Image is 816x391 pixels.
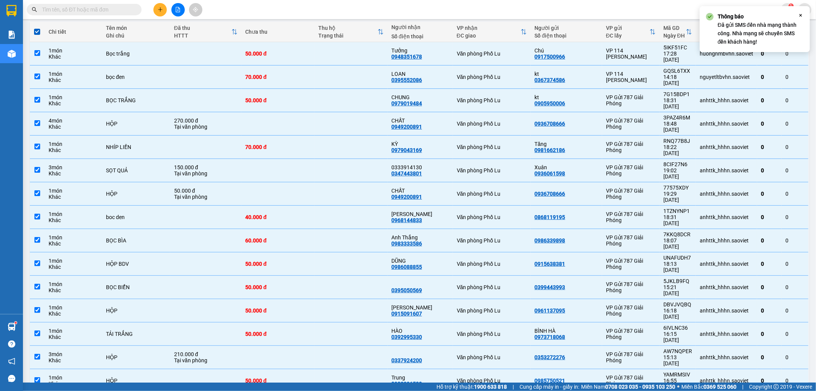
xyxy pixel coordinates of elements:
div: 18:22 [DATE] [663,144,692,156]
div: 0 [785,167,805,173]
div: BỌC BÌA [106,237,166,244]
div: DŨNG [391,258,449,264]
span: plus [158,7,163,12]
div: 16:15 [DATE] [663,331,692,343]
div: VP Gửi 787 Giải Phóng [606,258,656,270]
div: VP Gửi 787 Giải Phóng [606,188,656,200]
div: RNQ77B8J [663,138,692,144]
div: 15:13 [DATE] [663,354,692,366]
div: Văn phòng Phố Lu [457,308,527,314]
input: Tìm tên, số ĐT hoặc mã đơn [42,5,132,14]
div: SỌT QUẢ [106,167,166,173]
div: 0 [761,308,778,314]
div: Trạng thái [318,33,378,39]
div: 0367374586 [534,77,565,83]
div: 1 món [49,304,98,311]
div: 0 [785,331,805,337]
div: Văn phòng Phố Lu [457,121,527,127]
span: thangvd_vplu.saoviet [711,5,781,14]
div: 50.000 đ [245,308,311,314]
div: anhttk_hhhn.saoviet [700,284,753,290]
div: Người nhận [391,24,449,30]
div: nguyetltbvhn.saoviet [700,74,753,80]
div: VP Gửi 787 Giải Phóng [606,211,656,223]
th: Toggle SortBy [170,22,242,42]
div: Xuân [534,164,598,170]
div: Chú Dũng [391,304,449,311]
span: Cung cấp máy in - giấy in: [520,383,579,391]
div: YAMRMSIV [663,371,692,378]
div: 1 món [49,281,98,287]
div: 0983333586 [391,240,422,247]
div: VP Gửi 787 Giải Phóng [606,141,656,153]
div: 0 [761,144,778,150]
div: 0 [761,284,778,290]
div: Tại văn phòng [174,357,238,363]
div: Khác [49,124,98,130]
div: Khác [49,100,98,106]
div: AW7NQPER [663,348,692,354]
div: 0 [761,261,778,267]
div: Khác [49,357,98,363]
div: 1 món [49,71,98,77]
div: Thu hộ [318,25,378,31]
div: anhttk_hhhn.saoviet [700,237,753,244]
span: search [32,7,37,12]
div: 0936061598 [534,170,565,177]
img: warehouse-icon [8,50,16,58]
div: Khác [49,147,98,153]
div: 0337924200 [391,357,422,363]
div: 5IKF51FC [663,44,692,51]
div: Văn phòng Phố Lu [457,97,527,103]
div: 19:29 [DATE] [663,191,692,203]
div: 50.000 đ [245,284,311,290]
div: 70.000 đ [245,144,311,150]
div: Khác [49,334,98,340]
img: solution-icon [8,31,16,39]
div: 0915638381 [534,261,565,267]
div: 0 [785,121,805,127]
div: 0949200891 [391,194,422,200]
div: BỌC TRẮNG [106,97,166,103]
div: 18:48 [DATE] [663,121,692,133]
div: Mạnh Hải [391,211,449,217]
div: VP Gửi 787 Giải Phóng [606,375,656,387]
div: Đã thu [174,25,232,31]
div: HỘP [106,191,166,197]
div: Văn phòng Phố Lu [457,167,527,173]
div: Văn phòng Phố Lu [457,237,527,244]
div: 15:21 [DATE] [663,284,692,296]
div: 0 [761,97,778,103]
div: 77575XDY [663,185,692,191]
div: Khác [49,240,98,247]
div: KỲ [391,141,449,147]
div: Bọc trắng [106,51,166,57]
div: Khác [49,54,98,60]
div: boc den [106,214,166,220]
span: 1 [790,3,792,9]
div: 0917500966 [534,54,565,60]
div: 0 [785,74,805,80]
div: Tại văn phòng [174,124,238,130]
div: 0968144833 [391,217,422,223]
div: 0 [761,214,778,220]
div: 0 [761,378,778,384]
div: VP Gửi 787 Giải Phóng [606,118,656,130]
button: caret-down [798,3,811,16]
div: VP Gửi 787 Giải Phóng [606,234,656,247]
div: 1 món [49,141,98,147]
strong: 1900 633 818 [474,384,507,390]
div: anhttk_hhhn.saoviet [700,144,753,150]
div: 0986088855 [391,264,422,270]
div: CHUNG [391,94,449,100]
div: Mã GD [663,25,686,31]
div: 0 [761,51,778,57]
div: 0 [785,284,805,290]
div: 0961137095 [534,308,565,314]
th: Toggle SortBy [602,22,660,42]
div: 0395050569 [391,287,422,293]
div: Số điện thoại [534,33,598,39]
div: 3 món [49,164,98,170]
div: 18:31 [DATE] [663,214,692,226]
div: 0333914130 [391,164,449,170]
